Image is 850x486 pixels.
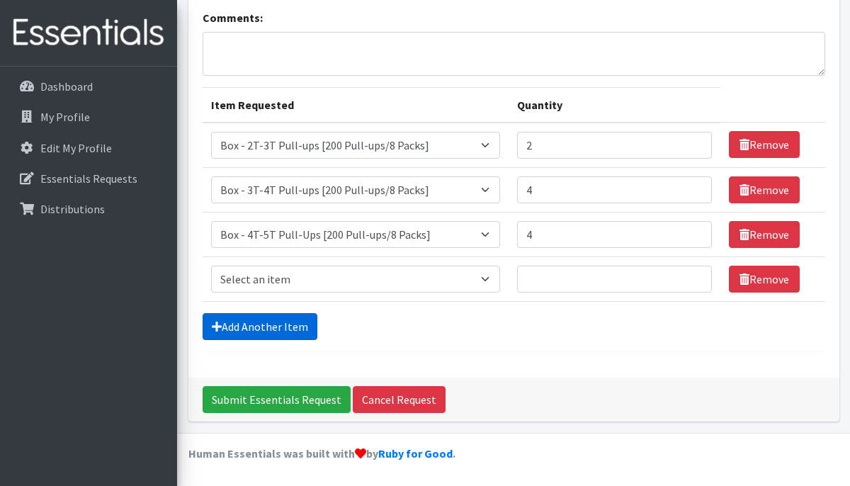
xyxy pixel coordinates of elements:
label: Comments: [203,9,263,26]
a: Remove [729,221,800,248]
input: Submit Essentials Request [203,386,351,413]
a: Edit My Profile [6,134,171,162]
th: Quantity [509,87,720,123]
a: Dashboard [6,72,171,101]
a: Ruby for Good [378,446,453,460]
a: Essentials Requests [6,164,171,193]
a: Remove [729,266,800,293]
a: Add Another Item [203,313,317,340]
strong: Human Essentials was built with by . [188,446,455,460]
a: Remove [729,176,800,203]
a: My Profile [6,103,171,131]
img: HumanEssentials [6,9,171,57]
p: My Profile [40,110,90,124]
th: Item Requested [203,87,509,123]
a: Remove [729,131,800,158]
p: Distributions [40,202,105,216]
p: Edit My Profile [40,141,112,155]
p: Dashboard [40,79,93,94]
p: Essentials Requests [40,171,137,186]
a: Distributions [6,195,171,223]
a: Cancel Request [353,386,446,413]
